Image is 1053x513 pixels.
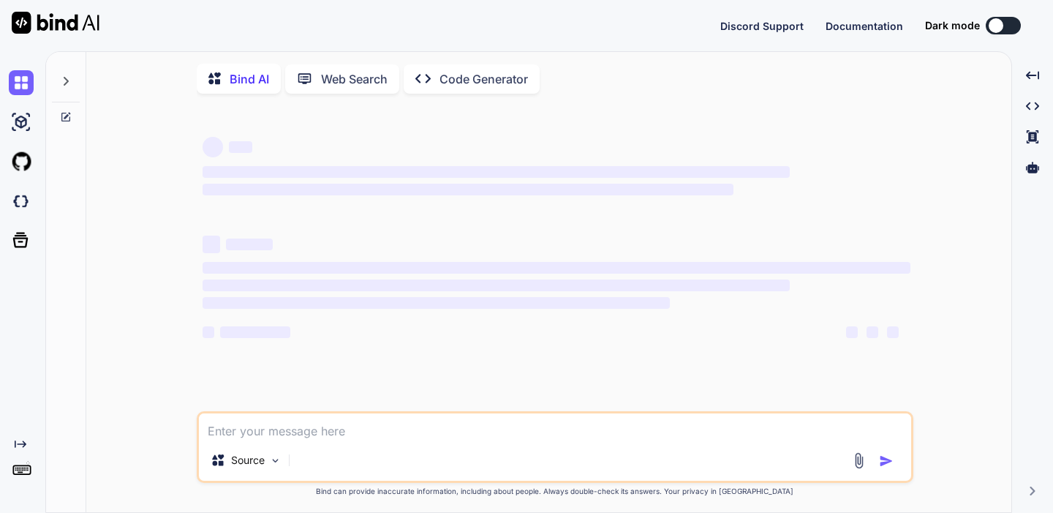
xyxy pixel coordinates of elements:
p: Code Generator [439,70,528,88]
span: ‌ [203,297,670,309]
img: chat [9,70,34,95]
p: Source [231,453,265,468]
p: Bind AI [230,70,269,88]
img: attachment [850,452,867,469]
span: ‌ [887,326,899,338]
p: Bind can provide inaccurate information, including about people. Always double-check its answers.... [197,486,913,497]
img: icon [879,454,894,468]
span: ‌ [203,166,790,178]
span: ‌ [229,141,252,153]
img: darkCloudIdeIcon [9,189,34,214]
span: ‌ [846,326,858,338]
span: Dark mode [925,18,980,33]
span: ‌ [203,326,214,338]
p: Web Search [321,70,388,88]
span: ‌ [203,280,790,291]
span: ‌ [867,326,878,338]
img: Pick Models [269,454,282,467]
span: ‌ [203,184,733,195]
img: ai-studio [9,110,34,135]
button: Discord Support [720,18,804,34]
span: Documentation [826,20,903,32]
span: ‌ [226,239,273,250]
img: Bind AI [12,12,99,34]
span: ‌ [220,326,290,338]
span: ‌ [203,236,220,253]
img: githubLight [9,149,34,174]
button: Documentation [826,18,903,34]
span: Discord Support [720,20,804,32]
span: ‌ [203,137,223,157]
span: ‌ [203,262,910,274]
